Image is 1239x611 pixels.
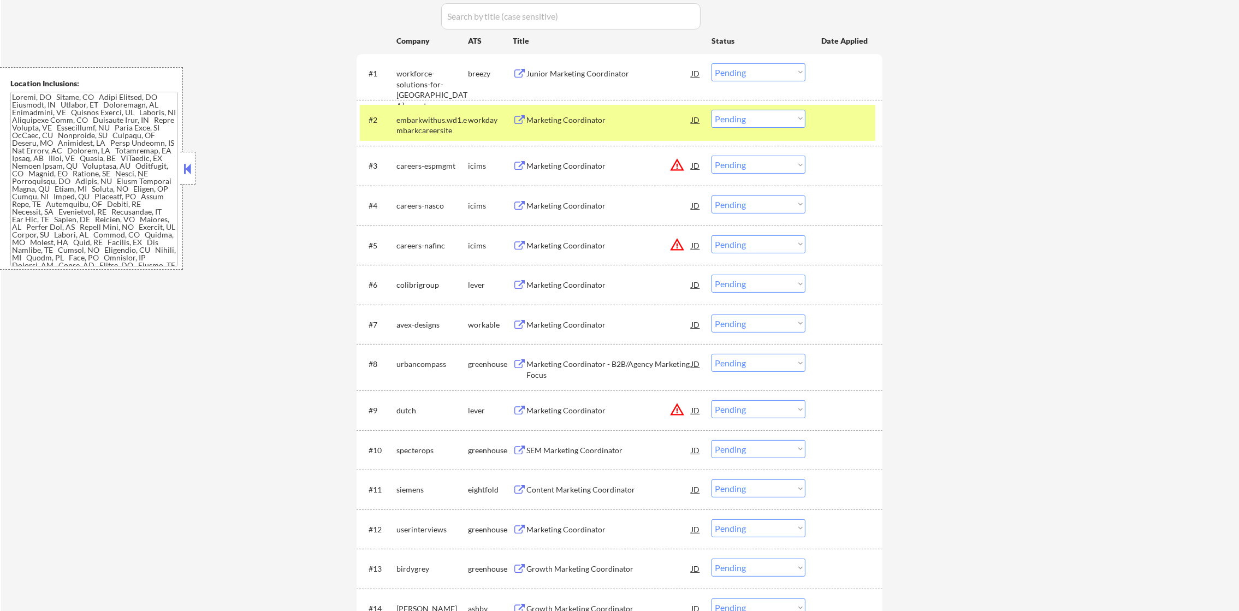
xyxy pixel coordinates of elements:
[690,400,701,420] div: JD
[821,35,869,46] div: Date Applied
[369,280,388,290] div: #6
[396,484,468,495] div: siemens
[468,445,513,456] div: greenhouse
[468,359,513,370] div: greenhouse
[468,524,513,535] div: greenhouse
[712,31,805,50] div: Status
[526,563,691,574] div: Growth Marketing Coordinator
[441,3,701,29] input: Search by title (case sensitive)
[690,63,701,83] div: JD
[369,524,388,535] div: #12
[369,484,388,495] div: #11
[468,161,513,171] div: icims
[690,519,701,539] div: JD
[526,359,691,380] div: Marketing Coordinator - B2B/Agency Marketing Focus
[526,240,691,251] div: Marketing Coordinator
[396,280,468,290] div: colibrigroup
[10,78,179,89] div: Location Inclusions:
[526,445,691,456] div: SEM Marketing Coordinator
[690,110,701,129] div: JD
[526,280,691,290] div: Marketing Coordinator
[526,200,691,211] div: Marketing Coordinator
[468,35,513,46] div: ATS
[369,240,388,251] div: #5
[369,68,388,79] div: #1
[468,115,513,126] div: workday
[468,240,513,251] div: icims
[468,200,513,211] div: icims
[526,484,691,495] div: Content Marketing Coordinator
[526,68,691,79] div: Junior Marketing Coordinator
[369,359,388,370] div: #8
[396,240,468,251] div: careers-nafinc
[396,524,468,535] div: userinterviews
[526,319,691,330] div: Marketing Coordinator
[369,405,388,416] div: #9
[369,563,388,574] div: #13
[396,161,468,171] div: careers-espmgmt
[690,559,701,578] div: JD
[396,115,468,136] div: embarkwithus.wd1.embarkcareersite
[396,200,468,211] div: careers-nasco
[396,68,468,111] div: workforce-solutions-for-[GEOGRAPHIC_DATA]-county
[396,35,468,46] div: Company
[468,319,513,330] div: workable
[396,319,468,330] div: avex-designs
[526,405,691,416] div: Marketing Coordinator
[526,161,691,171] div: Marketing Coordinator
[396,359,468,370] div: urbancompass
[526,524,691,535] div: Marketing Coordinator
[369,200,388,211] div: #4
[526,115,691,126] div: Marketing Coordinator
[468,563,513,574] div: greenhouse
[669,402,685,417] button: warning_amber
[369,115,388,126] div: #2
[690,479,701,499] div: JD
[468,405,513,416] div: lever
[396,405,468,416] div: dutch
[690,195,701,215] div: JD
[369,319,388,330] div: #7
[669,237,685,252] button: warning_amber
[513,35,701,46] div: Title
[690,156,701,175] div: JD
[396,563,468,574] div: birdygrey
[468,280,513,290] div: lever
[690,440,701,460] div: JD
[369,161,388,171] div: #3
[369,445,388,456] div: #10
[669,157,685,173] button: warning_amber
[690,354,701,373] div: JD
[690,275,701,294] div: JD
[468,484,513,495] div: eightfold
[690,235,701,255] div: JD
[396,445,468,456] div: specterops
[468,68,513,79] div: breezy
[690,315,701,334] div: JD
